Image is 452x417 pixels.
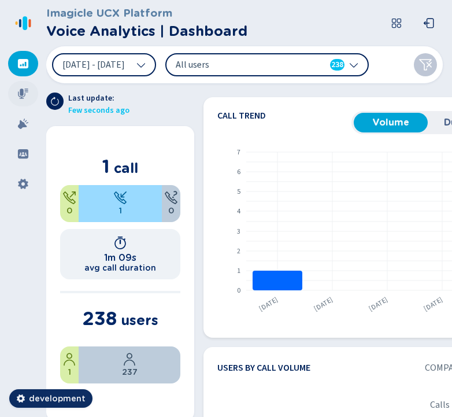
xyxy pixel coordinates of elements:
span: 0 [66,205,72,217]
svg: chevron-down [349,60,358,69]
span: 237 [122,366,138,378]
text: [DATE] [257,295,280,313]
svg: alarm-filled [17,118,29,130]
h4: Call trend [217,111,351,120]
svg: funnel-disabled [418,58,432,72]
svg: telephone-outbound [62,191,76,205]
h3: Imagicle UCX Platform [46,5,247,21]
span: Calls [430,398,450,412]
div: 0% [60,185,79,222]
span: 238 [83,307,117,330]
span: Last update: [68,93,129,105]
text: [DATE] [367,295,390,313]
span: development [29,393,86,404]
span: Volume [358,117,423,128]
h2: avg call duration [84,263,156,272]
svg: user-profile [62,352,76,366]
h4: Users by call volume [217,361,310,375]
div: Settings [8,171,38,197]
span: All users [176,58,309,71]
span: 238 [331,59,343,71]
svg: user-profile [123,352,136,366]
text: [DATE] [312,295,335,313]
button: [DATE] - [DATE] [52,53,156,76]
h1: 1m 09s [104,252,136,263]
div: 0.42% [60,346,79,383]
text: 6 [237,167,240,177]
div: Dashboard [8,51,38,76]
text: 4 [237,206,240,216]
span: 1 [119,205,122,217]
div: Recordings [8,81,38,106]
div: 100% [79,185,162,222]
span: users [121,312,158,329]
svg: unknown-call [164,191,178,205]
svg: box-arrow-left [423,17,435,29]
span: 1 [68,366,71,378]
svg: timer [113,236,127,250]
svg: arrow-clockwise [50,97,60,106]
span: call [114,160,138,176]
svg: dashboard-filled [17,58,29,69]
button: development [9,389,92,408]
div: Alarms [8,111,38,136]
h2: Voice Analytics | Dashboard [46,21,247,42]
button: Volume [354,113,428,132]
svg: mic-fill [17,88,29,99]
span: 1 [102,155,110,178]
text: 5 [237,187,240,197]
text: [DATE] [422,295,444,313]
div: 0% [162,185,180,222]
text: 3 [237,227,240,237]
text: 1 [237,266,240,276]
button: Clear filters [414,53,437,76]
svg: groups-filled [17,148,29,160]
span: Few seconds ago [68,105,129,117]
div: Groups [8,141,38,167]
text: 7 [237,147,240,157]
span: [DATE] - [DATE] [62,60,125,69]
div: 99.58% [79,346,180,383]
text: 2 [237,246,240,256]
svg: chevron-down [136,60,146,69]
span: 0 [168,205,174,217]
svg: telephone-inbound [113,191,127,205]
text: 0 [237,286,240,296]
